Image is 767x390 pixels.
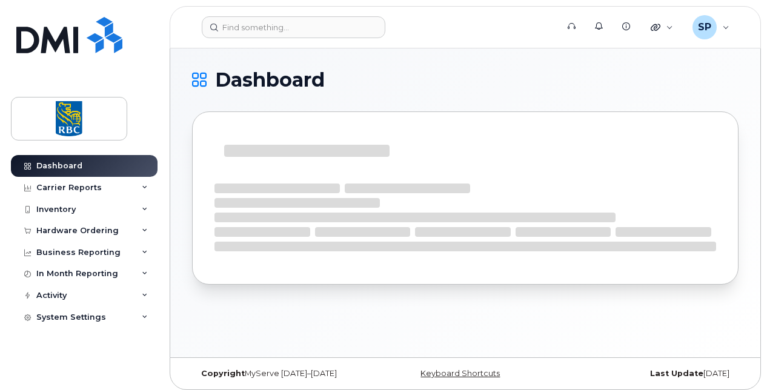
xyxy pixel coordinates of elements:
[556,369,739,378] div: [DATE]
[650,369,703,378] strong: Last Update
[420,369,500,378] a: Keyboard Shortcuts
[215,71,325,89] span: Dashboard
[201,369,245,378] strong: Copyright
[192,369,374,378] div: MyServe [DATE]–[DATE]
